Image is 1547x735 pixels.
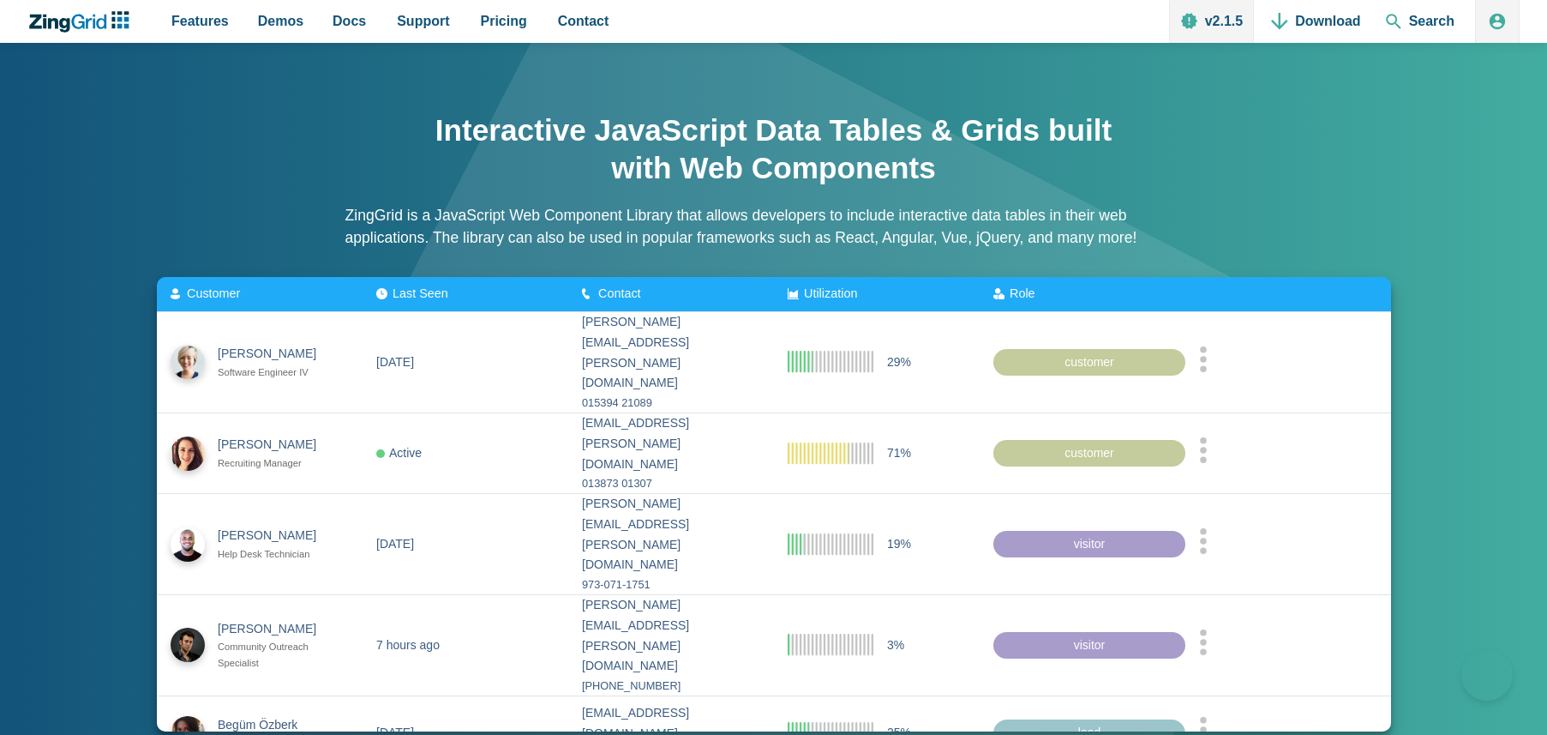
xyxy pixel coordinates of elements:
[218,455,332,472] div: Recruiting Manager
[258,9,303,33] span: Demos
[397,9,449,33] span: Support
[171,9,229,33] span: Features
[582,677,760,696] div: [PHONE_NUMBER]
[376,443,422,463] div: Active
[582,413,760,474] div: [EMAIL_ADDRESS][PERSON_NAME][DOMAIN_NAME]
[333,9,366,33] span: Docs
[582,312,760,394] div: [PERSON_NAME][EMAIL_ADDRESS][PERSON_NAME][DOMAIN_NAME]
[887,352,911,372] span: 29%
[582,575,760,594] div: 973-071-1751
[1461,649,1513,701] iframe: Toggle Customer Support
[218,639,332,672] div: Community Outreach Specialist
[582,494,760,575] div: [PERSON_NAME][EMAIL_ADDRESS][PERSON_NAME][DOMAIN_NAME]
[887,635,904,655] span: 3%
[887,533,911,554] span: 19%
[187,286,240,300] span: Customer
[218,344,332,364] div: [PERSON_NAME]
[345,204,1202,250] p: ZingGrid is a JavaScript Web Component Library that allows developers to include interactive data...
[558,9,609,33] span: Contact
[393,286,448,300] span: Last Seen
[27,11,138,33] a: ZingChart Logo. Click to return to the homepage
[376,533,414,554] div: [DATE]
[993,631,1185,659] div: visitor
[887,443,911,463] span: 71%
[582,394,760,413] div: 015394 21089
[481,9,527,33] span: Pricing
[218,435,332,455] div: [PERSON_NAME]
[993,439,1185,467] div: customer
[376,635,440,655] div: 7 hours ago
[804,286,857,300] span: Utilization
[598,286,641,300] span: Contact
[218,714,332,735] div: Begüm Özberk
[218,364,332,381] div: Software Engineer IV
[993,530,1185,557] div: visitor
[993,348,1185,376] div: customer
[218,618,332,639] div: [PERSON_NAME]
[582,474,760,493] div: 013873 01307
[431,111,1117,187] h1: Interactive JavaScript Data Tables & Grids built with Web Components
[218,546,332,563] div: Help Desk Technician
[582,595,760,677] div: [PERSON_NAME][EMAIL_ADDRESS][PERSON_NAME][DOMAIN_NAME]
[376,352,414,372] div: [DATE]
[1010,286,1035,300] span: Role
[218,526,332,546] div: [PERSON_NAME]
